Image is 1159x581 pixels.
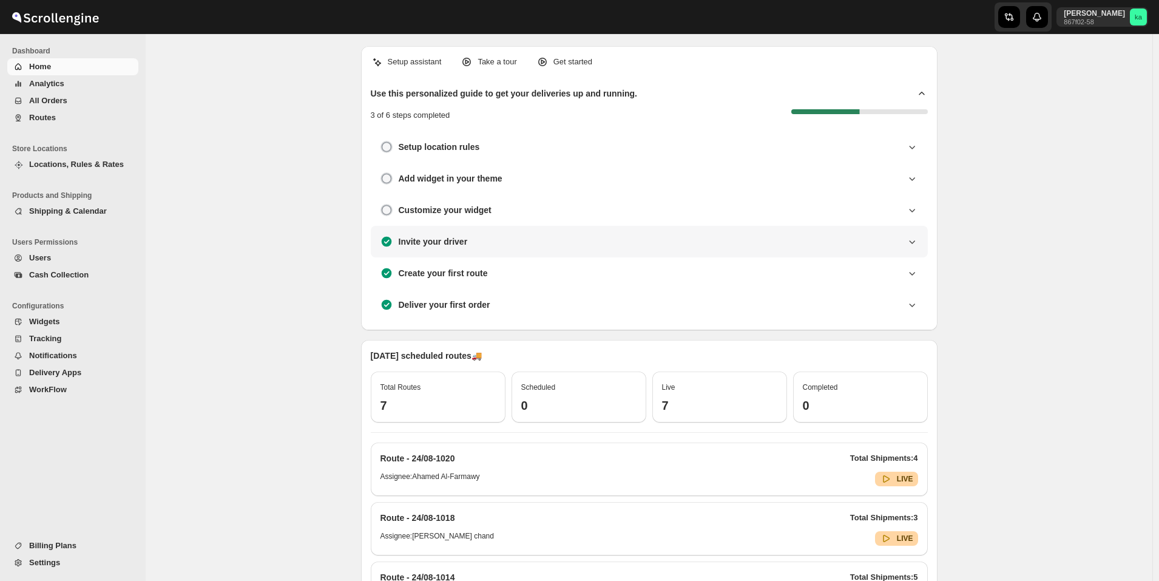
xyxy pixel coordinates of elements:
[371,350,928,362] p: [DATE] scheduled routes 🚚
[1135,13,1143,21] text: ka
[29,96,67,105] span: All Orders
[10,2,101,32] img: ScrollEngine
[7,554,138,571] button: Settings
[29,160,124,169] span: Locations, Rules & Rates
[803,383,838,392] span: Completed
[399,172,502,185] h3: Add widget in your theme
[29,385,67,394] span: WorkFlow
[1056,7,1148,27] button: User menu
[29,334,61,343] span: Tracking
[399,267,488,279] h3: Create your first route
[12,237,140,247] span: Users Permissions
[29,541,76,550] span: Billing Plans
[850,512,918,524] p: Total Shipments: 3
[388,56,442,68] p: Setup assistant
[399,141,480,153] h3: Setup location rules
[553,56,592,68] p: Get started
[380,398,496,413] h3: 7
[521,398,637,413] h3: 0
[29,113,56,122] span: Routes
[29,79,64,88] span: Analytics
[371,109,450,121] p: 3 of 6 steps completed
[7,364,138,381] button: Delivery Apps
[399,236,468,248] h3: Invite your driver
[380,531,494,546] h6: Assignee: [PERSON_NAME] chand
[29,317,59,326] span: Widgets
[399,299,490,311] h3: Deliver your first order
[380,383,421,392] span: Total Routes
[12,301,140,311] span: Configurations
[12,191,140,200] span: Products and Shipping
[7,250,138,267] button: Users
[7,109,138,126] button: Routes
[897,534,913,543] b: LIVE
[7,203,138,220] button: Shipping & Calendar
[29,558,60,567] span: Settings
[399,204,492,216] h3: Customize your widget
[380,472,480,486] h6: Assignee: Ahamed Al-Farmawy
[7,347,138,364] button: Notifications
[29,253,51,262] span: Users
[897,475,913,483] b: LIVE
[29,206,107,216] span: Shipping & Calendar
[1064,8,1125,18] p: [PERSON_NAME]
[380,452,455,464] h2: Route - 24/08-1020
[371,87,638,100] h2: Use this personalized guide to get your deliveries up and running.
[7,92,138,109] button: All Orders
[478,56,516,68] p: Take a tour
[29,62,51,71] span: Home
[7,75,138,92] button: Analytics
[1064,18,1125,25] p: 867f02-58
[380,512,455,524] h2: Route - 24/08-1018
[7,58,138,75] button: Home
[7,313,138,330] button: Widgets
[7,381,138,398] button: WorkFlow
[7,537,138,554] button: Billing Plans
[7,330,138,347] button: Tracking
[7,156,138,173] button: Locations, Rules & Rates
[29,351,77,360] span: Notifications
[7,267,138,284] button: Cash Collection
[662,398,777,413] h3: 7
[29,270,89,279] span: Cash Collection
[850,452,918,464] p: Total Shipments: 4
[29,368,81,377] span: Delivery Apps
[803,398,918,413] h3: 0
[521,383,556,392] span: Scheduled
[1130,8,1147,25] span: khaled alrashidi
[12,144,140,154] span: Store Locations
[662,383,675,392] span: Live
[12,46,140,56] span: Dashboard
